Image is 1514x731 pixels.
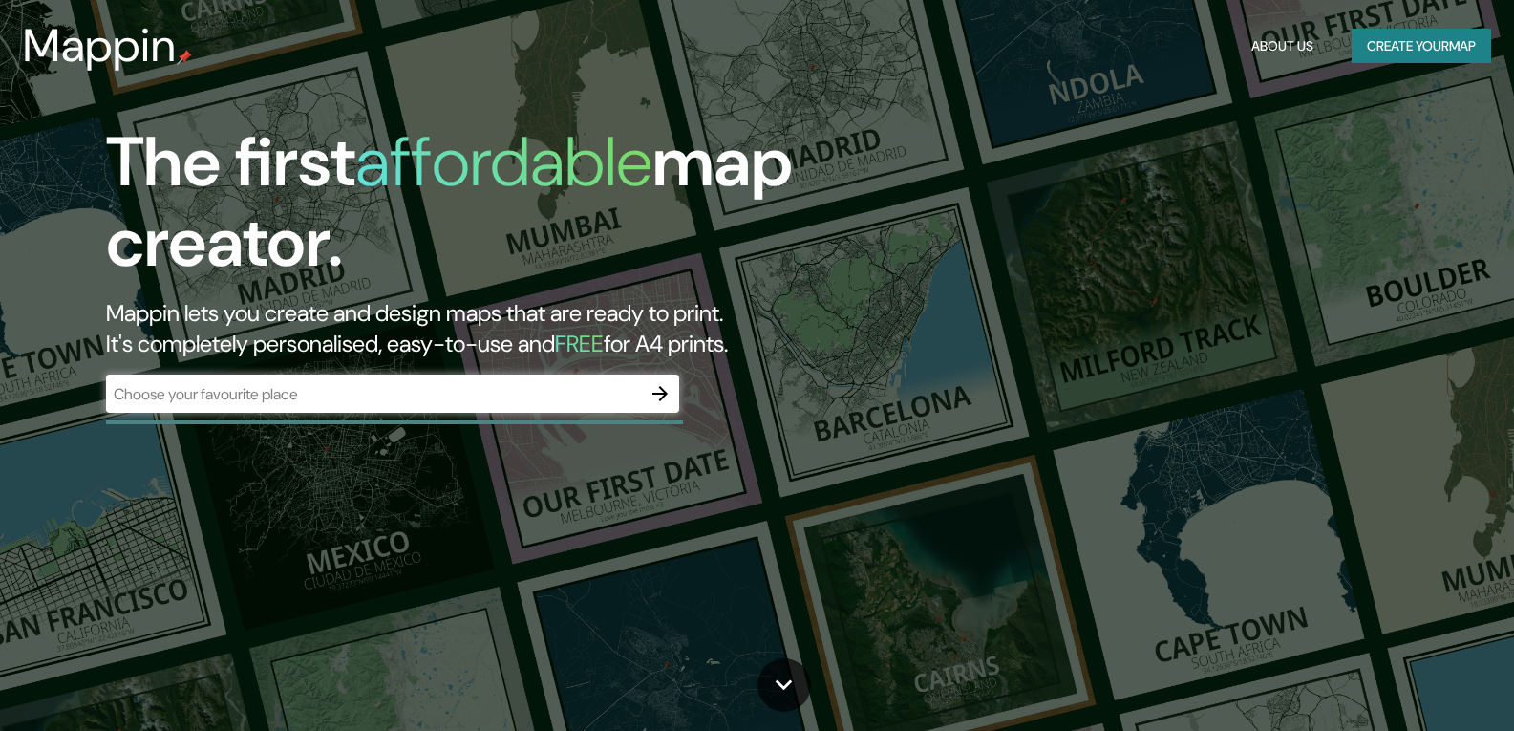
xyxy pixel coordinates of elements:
button: About Us [1244,29,1321,64]
img: mappin-pin [177,50,192,65]
h1: affordable [355,118,652,206]
input: Choose your favourite place [106,383,641,405]
h3: Mappin [23,19,177,73]
h2: Mappin lets you create and design maps that are ready to print. It's completely personalised, eas... [106,298,864,359]
h5: FREE [555,329,604,358]
h1: The first map creator. [106,122,864,298]
button: Create yourmap [1352,29,1491,64]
